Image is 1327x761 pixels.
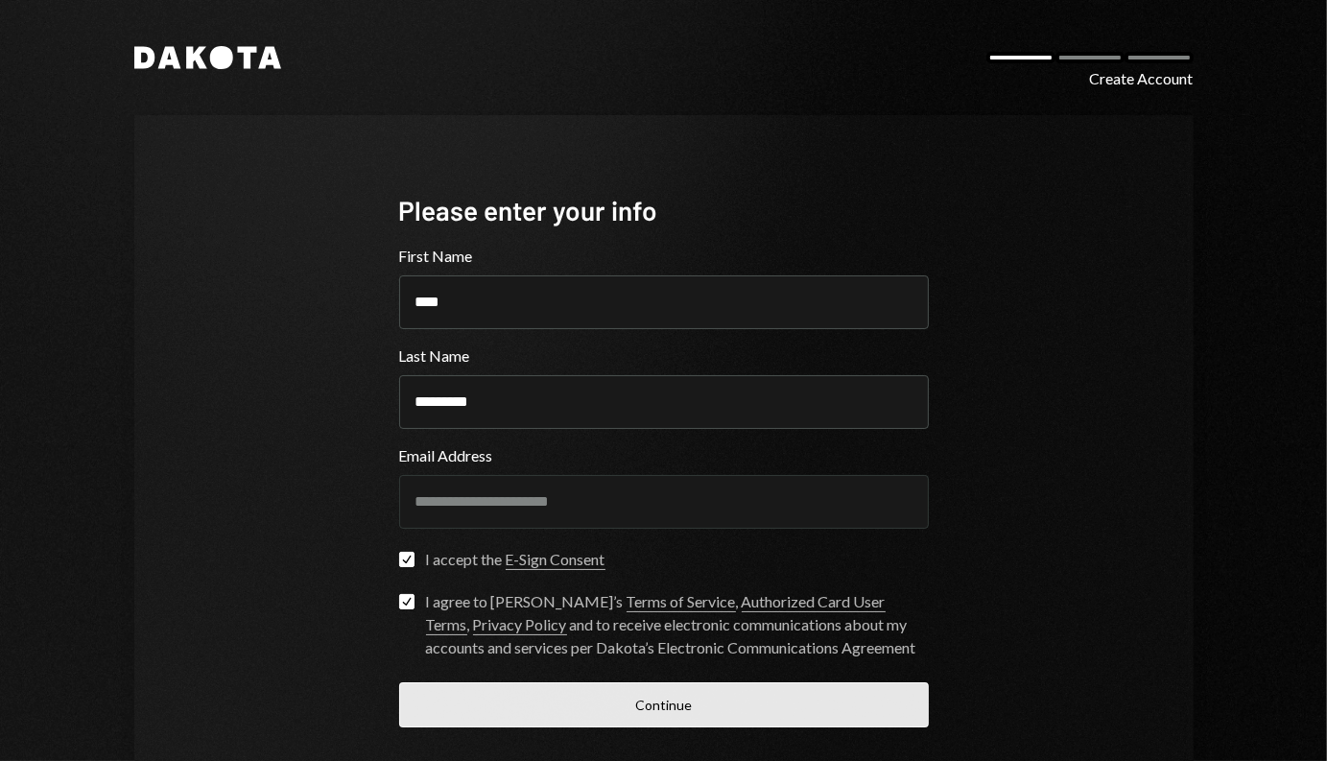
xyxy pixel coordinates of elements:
div: Please enter your info [399,192,929,229]
label: First Name [399,245,929,268]
label: Email Address [399,444,929,467]
div: I accept the [426,548,605,571]
a: E-Sign Consent [506,550,605,570]
button: Continue [399,682,929,727]
a: Privacy Policy [473,615,567,635]
div: I agree to [PERSON_NAME]’s , , and to receive electronic communications about my accounts and ser... [426,590,929,659]
a: Authorized Card User Terms [426,592,886,635]
a: Terms of Service [627,592,736,612]
button: I agree to [PERSON_NAME]’s Terms of Service, Authorized Card User Terms, Privacy Policy and to re... [399,594,415,609]
div: Create Account [1090,67,1194,90]
button: I accept the E-Sign Consent [399,552,415,567]
label: Last Name [399,345,929,368]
